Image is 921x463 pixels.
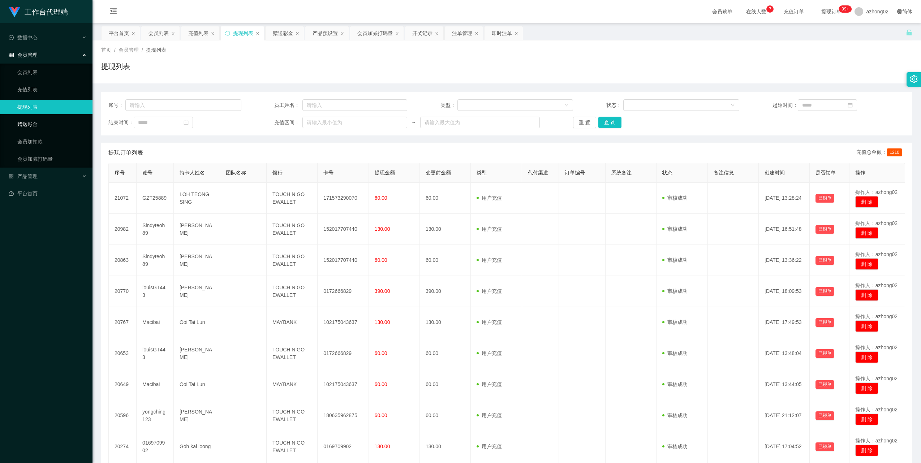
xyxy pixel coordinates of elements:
[420,338,471,369] td: 60.00
[598,117,621,128] button: 查 询
[855,376,898,381] span: 操作人：azhong02
[318,431,369,462] td: 0169709902
[759,400,810,431] td: [DATE] 21:12:07
[662,226,688,232] span: 审核成功
[855,345,898,350] span: 操作人：azhong02
[109,307,137,338] td: 20767
[9,174,14,179] i: 图标: appstore-o
[855,414,878,425] button: 删 除
[420,245,471,276] td: 60.00
[17,82,87,97] a: 充值列表
[765,170,785,176] span: 创建时间
[564,103,569,108] i: 图标: down
[109,431,137,462] td: 20274
[375,288,390,294] span: 390.00
[174,183,220,214] td: LOH TEONG SING
[759,338,810,369] td: [DATE] 13:48:04
[146,47,166,53] span: 提现列表
[815,318,834,327] button: 已锁单
[662,170,672,176] span: 状态
[267,276,318,307] td: TOUCH N GO EWALLET
[137,307,174,338] td: Macibai
[477,257,502,263] span: 用户充值
[109,400,137,431] td: 20596
[149,26,169,40] div: 会员列表
[407,119,420,126] span: ~
[474,31,479,36] i: 图标: close
[375,443,390,449] span: 130.00
[815,225,834,234] button: 已锁单
[174,369,220,400] td: Ooi Tai Lun
[855,313,898,319] span: 操作人：azhong02
[109,183,137,214] td: 21072
[492,26,512,40] div: 即时注单
[815,380,834,389] button: 已锁单
[273,26,293,40] div: 赠送彩金
[267,369,318,400] td: MAYBANK
[766,5,774,13] sup: 7
[452,26,472,40] div: 注单管理
[17,134,87,149] a: 会员加扣款
[25,0,68,23] h1: 工作台代理端
[420,117,540,128] input: 请输入最大值为
[101,0,126,23] i: 图标: menu-fold
[9,52,14,57] i: 图标: table
[611,170,632,176] span: 系统备注
[477,350,502,356] span: 用户充值
[477,412,502,418] span: 用户充值
[780,9,808,14] span: 充值订单
[514,31,518,36] i: 图标: close
[109,276,137,307] td: 20770
[420,307,471,338] td: 130.00
[272,170,283,176] span: 银行
[426,170,451,176] span: 变更前金额
[318,245,369,276] td: 152017707440
[142,170,152,176] span: 账号
[477,381,502,387] span: 用户充值
[759,431,810,462] td: [DATE] 17:04:52
[375,319,390,325] span: 130.00
[528,170,548,176] span: 代付渠道
[420,431,471,462] td: 130.00
[815,287,834,296] button: 已锁单
[318,183,369,214] td: 171573290070
[188,26,208,40] div: 充值列表
[887,148,902,156] span: 1210
[662,195,688,201] span: 审核成功
[109,338,137,369] td: 20653
[17,100,87,114] a: 提现列表
[815,256,834,265] button: 已锁单
[855,227,878,239] button: 删 除
[662,319,688,325] span: 审核成功
[108,119,134,126] span: 结束时间：
[375,412,387,418] span: 60.00
[375,381,387,387] span: 60.00
[318,369,369,400] td: 102175043637
[477,319,502,325] span: 用户充值
[108,101,125,109] span: 账号：
[267,183,318,214] td: TOUCH N GO EWALLET
[302,99,407,111] input: 请输入
[274,119,302,126] span: 充值区间：
[109,214,137,245] td: 20982
[662,288,688,294] span: 审核成功
[477,195,502,201] span: 用户充值
[109,245,137,276] td: 20863
[267,245,318,276] td: TOUCH N GO EWALLET
[440,101,457,109] span: 类型：
[137,338,174,369] td: louisGT443
[274,101,302,109] span: 员工姓名：
[211,31,215,36] i: 图标: close
[171,31,175,36] i: 图标: close
[375,195,387,201] span: 60.00
[855,170,865,176] span: 操作
[267,214,318,245] td: TOUCH N GO EWALLET
[233,26,253,40] div: 提现列表
[759,245,810,276] td: [DATE] 13:36:22
[9,173,38,179] span: 产品管理
[137,369,174,400] td: Macibai
[357,26,393,40] div: 会员加减打码量
[759,307,810,338] td: [DATE] 17:49:53
[318,214,369,245] td: 152017707440
[477,170,487,176] span: 类型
